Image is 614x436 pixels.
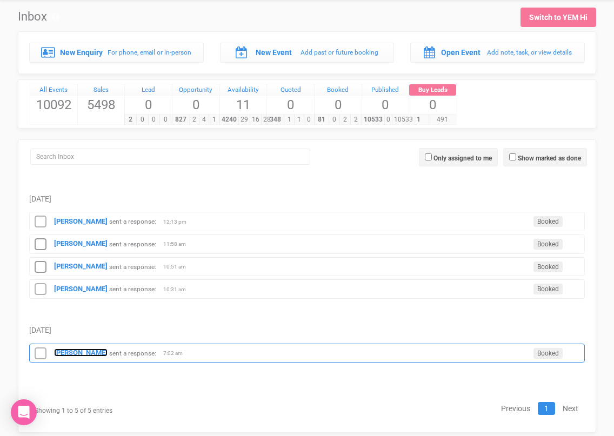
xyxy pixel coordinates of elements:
span: Booked [533,261,563,272]
h5: [DATE] [29,195,585,203]
h1: Inbox [18,10,59,23]
div: Switch to YEM Hi [529,12,588,23]
a: Previous [495,402,537,415]
span: 81 [314,115,329,125]
span: 1 [294,115,304,125]
label: New Event [256,47,292,58]
a: Switch to YEM Hi [520,8,596,27]
span: 10:31 am [163,286,190,293]
small: sent a response: [109,263,156,270]
div: Showing 1 to 5 of 5 entries [29,401,204,421]
small: sent a response: [109,349,156,357]
span: 0 [315,96,362,114]
span: 0 [409,96,456,114]
span: 11 [220,96,267,114]
span: 10092 [30,96,77,114]
span: Booked [533,239,563,250]
span: 7:02 am [163,350,190,357]
a: Next [556,402,585,415]
a: Buy Leads [409,84,456,96]
span: 1 [284,115,294,125]
span: 12:13 pm [163,218,190,226]
a: 1 [538,402,555,415]
span: 2 [339,115,351,125]
a: All Events [30,84,77,96]
span: 0 [267,96,314,114]
small: For phone, email or in-person [108,49,191,56]
span: 0 [159,115,172,125]
span: Booked [533,216,563,227]
a: [PERSON_NAME] [54,262,108,270]
small: Add note, task, or view details [487,49,572,56]
label: Show marked as done [518,153,581,163]
span: 0 [125,96,172,114]
span: 348 [266,115,284,125]
a: [PERSON_NAME] [54,217,108,225]
span: 0 [362,96,409,114]
span: 5498 [78,96,125,114]
span: 4 [199,115,209,125]
span: 16 [250,115,262,125]
span: 10:51 am [163,263,190,271]
span: 827 [172,115,190,125]
span: 4240 [219,115,239,125]
small: sent a response: [109,285,156,293]
small: Add past or future booking [301,49,378,56]
a: Availability [220,84,267,96]
span: 28 [261,115,273,125]
h5: [DATE] [29,326,585,334]
a: New Event Add past or future booking [220,43,395,62]
a: Sales [78,84,125,96]
span: Booked [533,348,563,359]
span: 10533 [392,115,415,125]
span: 1 [209,115,219,125]
span: 0 [329,115,340,125]
span: 11:58 am [163,240,190,248]
a: [PERSON_NAME] [54,348,108,357]
a: Opportunity [172,84,219,96]
input: Search Inbox [30,149,310,165]
small: sent a response: [109,218,156,225]
span: 10533 [362,115,385,125]
label: New Enquiry [60,47,103,58]
div: Open Intercom Messenger [11,399,37,425]
span: 2 [350,115,362,125]
a: [PERSON_NAME] [54,239,108,247]
a: New Enquiry For phone, email or in-person [29,43,204,62]
a: Quoted [267,84,314,96]
span: 491 [429,115,456,125]
span: 29 [238,115,250,125]
a: Published [362,84,409,96]
a: Booked [315,84,362,96]
label: Only assigned to me [433,153,492,163]
label: Open Event [441,47,480,58]
span: 0 [304,115,314,125]
span: 0 [172,96,219,114]
a: [PERSON_NAME] [54,285,108,293]
span: 2 [189,115,199,125]
span: 0 [384,115,392,125]
span: 1 [409,115,429,125]
span: Booked [533,284,563,294]
small: sent a response: [109,240,156,247]
span: 2 [124,115,137,125]
a: Open Event Add note, task, or view details [410,43,585,62]
span: 0 [136,115,149,125]
a: Lead [125,84,172,96]
span: 0 [148,115,161,125]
